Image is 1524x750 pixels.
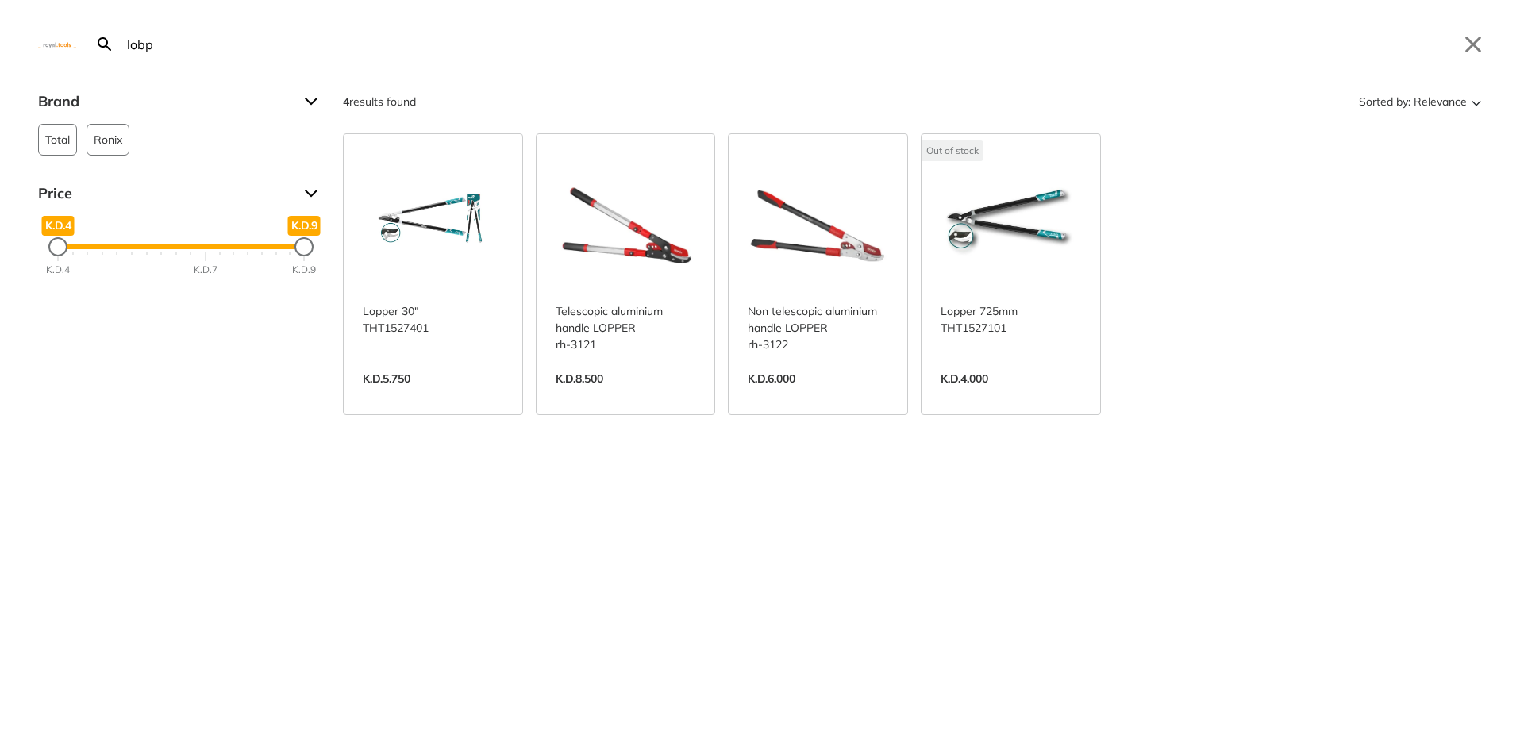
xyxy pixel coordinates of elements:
[292,263,316,277] div: K.D.9
[38,40,76,48] img: Close
[94,125,122,155] span: Ronix
[194,263,217,277] div: K.D.7
[922,140,983,161] div: Out of stock
[1460,32,1486,57] button: Close
[1467,92,1486,111] svg: Sort
[87,124,129,156] button: Ronix
[124,25,1451,63] input: Search…
[45,125,70,155] span: Total
[294,237,314,256] div: Maximum Price
[38,124,77,156] button: Total
[95,35,114,54] svg: Search
[38,181,292,206] span: Price
[48,237,67,256] div: Minimum Price
[46,263,70,277] div: K.D.4
[1414,89,1467,114] span: Relevance
[343,94,349,109] strong: 4
[38,89,292,114] span: Brand
[343,89,416,114] div: results found
[1356,89,1486,114] button: Sorted by:Relevance Sort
